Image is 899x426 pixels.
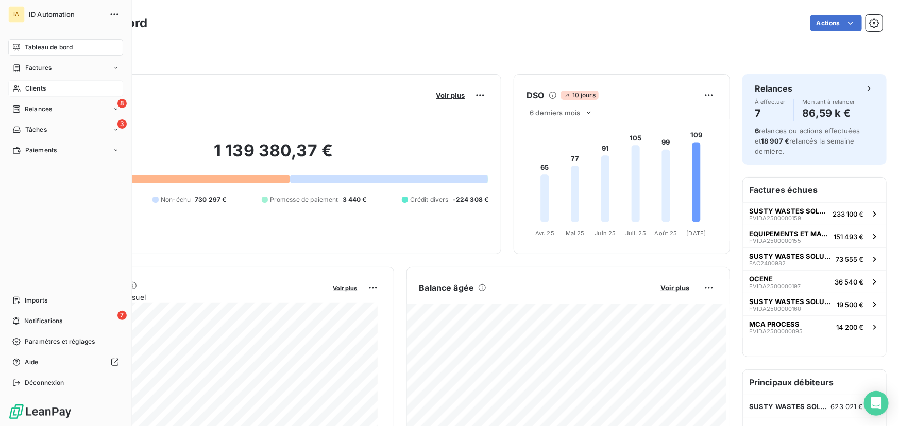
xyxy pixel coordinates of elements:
[743,270,886,293] button: OCENEFVIDA250000019736 540 €
[864,391,889,416] div: Open Intercom Messenger
[743,225,886,247] button: EQUIPEMENTS ET MACHINES DE L'OUESTFVIDA2500000155151 493 €
[749,252,832,260] span: SUSTY WASTES SOLUTIONS [GEOGRAPHIC_DATA] (SWS FRANCE)
[625,229,646,237] tspan: Juil. 25
[755,127,860,155] span: relances ou actions effectuées et relancés la semaine dernière.
[761,137,789,145] span: 18 907 €
[419,281,474,294] h6: Balance âgée
[25,337,95,346] span: Paramètres et réglages
[29,10,103,19] span: ID Automation
[836,323,863,331] span: 14 200 €
[8,6,25,23] div: IA
[755,105,786,121] h4: 7
[836,255,863,263] span: 73 555 €
[161,195,191,204] span: Non-échu
[566,229,585,237] tspan: Mai 25
[58,292,326,303] span: Chiffre d'affaires mensuel
[835,278,863,286] span: 36 540 €
[657,283,692,292] button: Voir plus
[117,99,127,108] span: 8
[687,229,706,237] tspan: [DATE]
[749,283,801,289] span: FVIDA2500000197
[831,402,863,411] span: 623 021 €
[25,84,46,93] span: Clients
[749,238,801,244] span: FVIDA2500000155
[743,370,886,395] h6: Principaux débiteurs
[833,210,863,218] span: 233 100 €
[803,99,855,105] span: Montant à relancer
[433,91,468,100] button: Voir plus
[25,43,73,52] span: Tableau de bord
[343,195,367,204] span: 3 440 €
[195,195,226,204] span: 730 297 €
[8,403,72,420] img: Logo LeanPay
[749,402,831,411] span: SUSTY WASTES SOLUTIONS [GEOGRAPHIC_DATA] (SWS FRANCE)
[803,105,855,121] h4: 86,59 k €
[453,195,489,204] span: -224 308 €
[743,293,886,315] button: SUSTY WASTES SOLUTIONS ENERGYFVIDA250000016019 500 €
[410,195,449,204] span: Crédit divers
[743,247,886,270] button: SUSTY WASTES SOLUTIONS [GEOGRAPHIC_DATA] (SWS FRANCE)FAC240098273 555 €
[749,260,786,267] span: FAC2400982
[530,109,580,117] span: 6 derniers mois
[755,82,792,95] h6: Relances
[25,125,47,134] span: Tâches
[743,202,886,225] button: SUSTY WASTES SOLUTIONS [GEOGRAPHIC_DATA] (SWS FRANCE)FVIDA2500000159233 100 €
[595,229,616,237] tspan: Juin 25
[117,119,127,129] span: 3
[25,63,52,73] span: Factures
[743,177,886,202] h6: Factures échues
[117,311,127,320] span: 7
[330,283,361,292] button: Voir plus
[270,195,338,204] span: Promesse de paiement
[25,104,52,114] span: Relances
[749,275,773,283] span: OCENE
[755,127,759,135] span: 6
[749,215,801,221] span: FVIDA2500000159
[749,229,829,238] span: EQUIPEMENTS ET MACHINES DE L'OUEST
[810,15,862,31] button: Actions
[333,285,358,292] span: Voir plus
[24,316,62,326] span: Notifications
[749,328,803,334] span: FVIDA2500000095
[837,300,863,309] span: 19 500 €
[749,306,801,312] span: FVIDA2500000160
[25,378,64,387] span: Déconnexion
[25,358,39,367] span: Aide
[749,320,800,328] span: MCA PROCESS
[58,140,488,171] h2: 1 139 380,37 €
[755,99,786,105] span: À effectuer
[25,146,57,155] span: Paiements
[743,315,886,338] button: MCA PROCESSFVIDA250000009514 200 €
[25,296,47,305] span: Imports
[527,89,544,101] h6: DSO
[834,233,863,241] span: 151 493 €
[749,207,828,215] span: SUSTY WASTES SOLUTIONS [GEOGRAPHIC_DATA] (SWS FRANCE)
[561,91,599,100] span: 10 jours
[660,283,689,292] span: Voir plus
[535,229,554,237] tspan: Avr. 25
[436,91,465,99] span: Voir plus
[8,354,123,370] a: Aide
[655,229,677,237] tspan: Août 25
[749,297,833,306] span: SUSTY WASTES SOLUTIONS ENERGY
